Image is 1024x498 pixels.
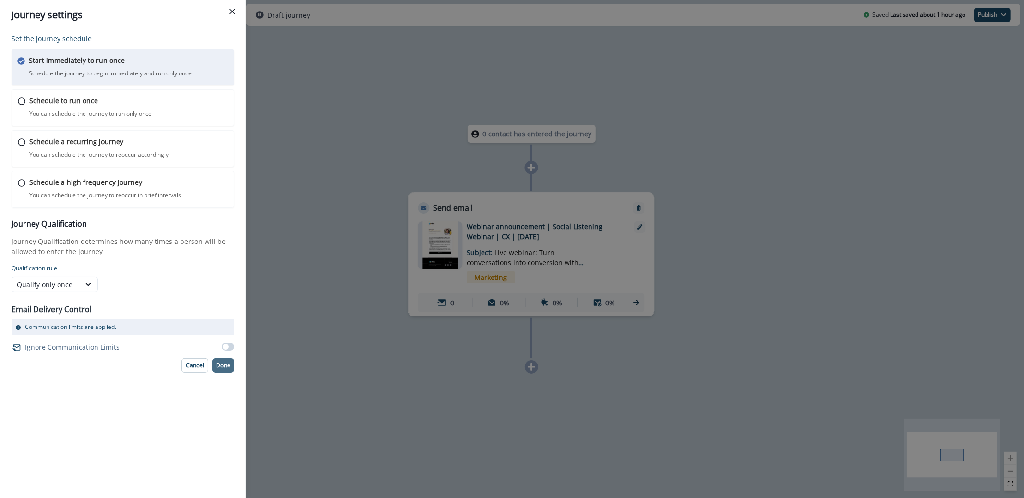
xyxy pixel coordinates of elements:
p: Schedule a recurring journey [29,136,123,146]
p: Done [216,362,230,369]
p: Schedule a high frequency journey [29,177,142,187]
button: Cancel [181,358,208,373]
div: Journey settings [12,8,234,22]
h3: Journey Qualification [12,219,234,229]
p: Qualification rule [12,264,234,273]
p: Email Delivery Control [12,304,92,315]
p: Cancel [186,362,204,369]
p: Schedule the journey to begin immediately and run only once [29,69,192,78]
p: You can schedule the journey to reoccur accordingly [29,150,169,159]
button: Close [225,4,240,19]
p: Set the journey schedule [12,34,234,44]
p: Start immediately to run once [29,55,125,65]
p: Communication limits are applied. [25,323,116,331]
p: Journey Qualification determines how many times a person will be allowed to enter the journey [12,236,234,256]
p: You can schedule the journey to run only once [29,109,152,118]
p: Ignore Communication Limits [25,342,120,352]
p: You can schedule the journey to reoccur in brief intervals [29,191,181,200]
div: Qualify only once [17,279,75,290]
button: Done [212,358,234,373]
p: Schedule to run once [29,96,98,106]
